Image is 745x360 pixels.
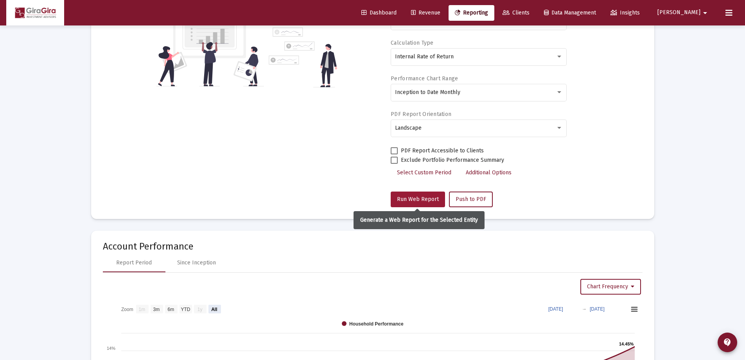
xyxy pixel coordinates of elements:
[449,192,493,207] button: Push to PDF
[391,111,451,118] label: PDF Report Orientation
[648,5,719,20] button: [PERSON_NAME]
[619,342,634,346] text: 14.45%
[401,156,504,165] span: Exclude Portfolio Performance Summary
[167,306,174,312] text: 6m
[548,306,563,312] text: [DATE]
[391,40,433,46] label: Calculation Type
[391,75,458,82] label: Performance Chart Range
[156,10,264,87] img: reporting
[349,321,404,327] text: Household Performance
[700,5,710,21] mat-icon: arrow_drop_down
[405,5,447,21] a: Revenue
[395,89,460,96] span: Inception to Date Monthly
[587,283,634,290] span: Chart Frequency
[401,146,484,156] span: PDF Report Accessible to Clients
[590,306,605,312] text: [DATE]
[211,306,217,312] text: All
[397,169,451,176] span: Select Custom Period
[456,196,486,203] span: Push to PDF
[610,9,640,16] span: Insights
[397,196,439,203] span: Run Web Report
[466,169,512,176] span: Additional Options
[121,306,133,312] text: Zoom
[269,27,337,87] img: reporting-alt
[544,9,596,16] span: Data Management
[582,306,587,312] text: →
[395,53,454,60] span: Internal Rate of Return
[116,259,152,267] div: Report Period
[496,5,536,21] a: Clients
[723,338,732,347] mat-icon: contact_support
[355,5,403,21] a: Dashboard
[181,306,190,312] text: YTD
[657,9,700,16] span: [PERSON_NAME]
[138,306,145,312] text: 1m
[106,346,115,351] text: 14%
[177,259,216,267] div: Since Inception
[103,242,643,250] mat-card-title: Account Performance
[503,9,530,16] span: Clients
[361,9,397,16] span: Dashboard
[197,306,202,312] text: 1y
[449,5,494,21] a: Reporting
[12,5,58,21] img: Dashboard
[153,306,160,312] text: 3m
[395,125,422,131] span: Landscape
[455,9,488,16] span: Reporting
[538,5,602,21] a: Data Management
[604,5,646,21] a: Insights
[580,279,641,295] button: Chart Frequency
[411,9,440,16] span: Revenue
[391,192,445,207] button: Run Web Report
